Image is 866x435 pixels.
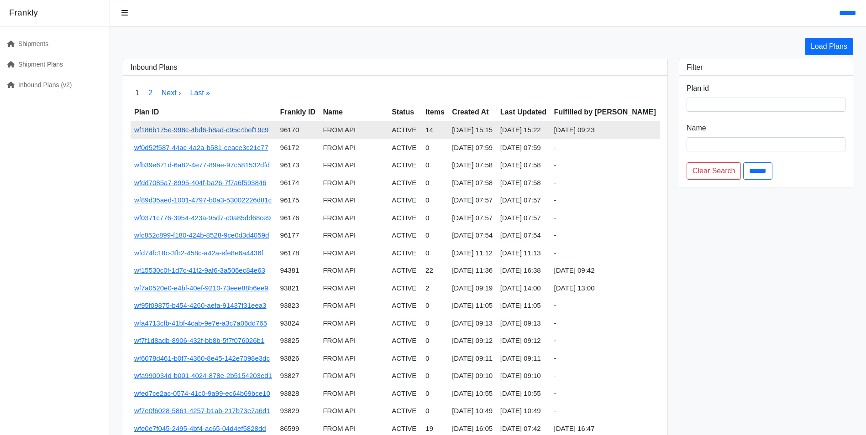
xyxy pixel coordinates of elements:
td: [DATE] 10:49 [497,402,551,420]
td: - [551,332,660,350]
td: [DATE] 07:54 [448,227,496,244]
td: 22 [422,262,448,280]
td: 94381 [277,262,320,280]
td: 2 [422,280,448,297]
td: FROM API [319,315,388,332]
td: ACTIVE [388,244,422,262]
td: [DATE] 11:13 [497,244,551,262]
td: - [551,297,660,315]
nav: pager [131,83,660,103]
th: Plan ID [131,103,277,121]
td: 0 [422,244,448,262]
td: ACTIVE [388,402,422,420]
td: [DATE] 09:23 [551,121,660,139]
label: Plan id [687,83,709,94]
td: 14 [422,121,448,139]
td: 96178 [277,244,320,262]
td: [DATE] 07:58 [497,174,551,192]
td: - [551,192,660,209]
td: [DATE] 09:11 [497,350,551,368]
a: wf7f1d8adb-8906-432f-bb8b-5f7f076026b1 [134,337,264,344]
td: 0 [422,350,448,368]
td: FROM API [319,139,388,157]
td: [DATE] 11:05 [497,297,551,315]
a: wfc852c899-f180-424b-8528-9ce0d3d4059d [134,231,269,239]
td: - [551,156,660,174]
td: 96177 [277,227,320,244]
td: 0 [422,402,448,420]
th: Status [388,103,422,121]
a: wfed7ce2ac-0574-41c0-9a99-ec64b69bce10 [134,389,270,397]
a: wf7a0520e0-e4bf-40ef-9210-73eee88b6ee9 [134,284,268,292]
td: [DATE] 16:38 [497,262,551,280]
td: ACTIVE [388,121,422,139]
th: Name [319,103,388,121]
td: ACTIVE [388,262,422,280]
td: [DATE] 09:10 [497,367,551,385]
td: 0 [422,174,448,192]
th: Last Updated [497,103,551,121]
a: wf95f09875-b454-4260-aefa-91437f31eea3 [134,301,266,309]
a: Clear Search [687,162,741,180]
td: 93824 [277,315,320,332]
td: [DATE] 07:57 [497,209,551,227]
td: - [551,139,660,157]
th: Frankly ID [277,103,320,121]
td: 93821 [277,280,320,297]
td: FROM API [319,297,388,315]
td: 93827 [277,367,320,385]
td: ACTIVE [388,280,422,297]
a: wfd74fc18c-3fb2-458c-a42a-efe8e6a4436f [134,249,263,257]
h3: Inbound Plans [131,63,660,72]
td: [DATE] 10:55 [497,385,551,403]
td: [DATE] 09:11 [448,350,496,368]
td: FROM API [319,350,388,368]
a: wf6078d461-b0f7-4360-8e45-142e7098e3dc [134,354,270,362]
span: 1 [131,83,144,103]
a: wfa990034d-b001-4024-878e-2b5154203ed1 [134,372,272,379]
td: - [551,385,660,403]
td: FROM API [319,367,388,385]
td: ACTIVE [388,350,422,368]
td: [DATE] 07:58 [448,174,496,192]
td: 0 [422,209,448,227]
td: FROM API [319,332,388,350]
td: ACTIVE [388,174,422,192]
td: 96174 [277,174,320,192]
td: FROM API [319,244,388,262]
td: ACTIVE [388,139,422,157]
a: wf7e0f6028-5861-4257-b1ab-217b73e7a6d1 [134,407,270,414]
td: [DATE] 09:12 [448,332,496,350]
td: - [551,367,660,385]
a: wfe0e7f045-2495-4bf4-ac65-04d4ef5828dd [134,425,266,432]
td: [DATE] 07:57 [448,209,496,227]
td: - [551,315,660,332]
a: wfdd7085a7-8995-404f-ba26-7f7a6f593846 [134,179,266,186]
th: Fulfilled by [PERSON_NAME] [551,103,660,121]
td: - [551,227,660,244]
a: wf0371c776-3954-423a-95d7-c0a85dd68ce9 [134,214,271,222]
td: ACTIVE [388,227,422,244]
td: ACTIVE [388,297,422,315]
td: ACTIVE [388,332,422,350]
a: Load Plans [805,38,853,55]
td: ACTIVE [388,209,422,227]
td: [DATE] 13:00 [551,280,660,297]
td: ACTIVE [388,156,422,174]
td: ACTIVE [388,192,422,209]
td: [DATE] 09:10 [448,367,496,385]
td: 0 [422,156,448,174]
td: 93829 [277,402,320,420]
td: FROM API [319,156,388,174]
th: Created At [448,103,496,121]
td: ACTIVE [388,385,422,403]
td: [DATE] 14:00 [497,280,551,297]
td: 0 [422,385,448,403]
td: FROM API [319,174,388,192]
label: Name [687,123,706,134]
td: 93828 [277,385,320,403]
td: [DATE] 09:13 [497,315,551,332]
td: [DATE] 07:57 [497,192,551,209]
td: [DATE] 07:58 [448,156,496,174]
a: 2 [148,89,152,97]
